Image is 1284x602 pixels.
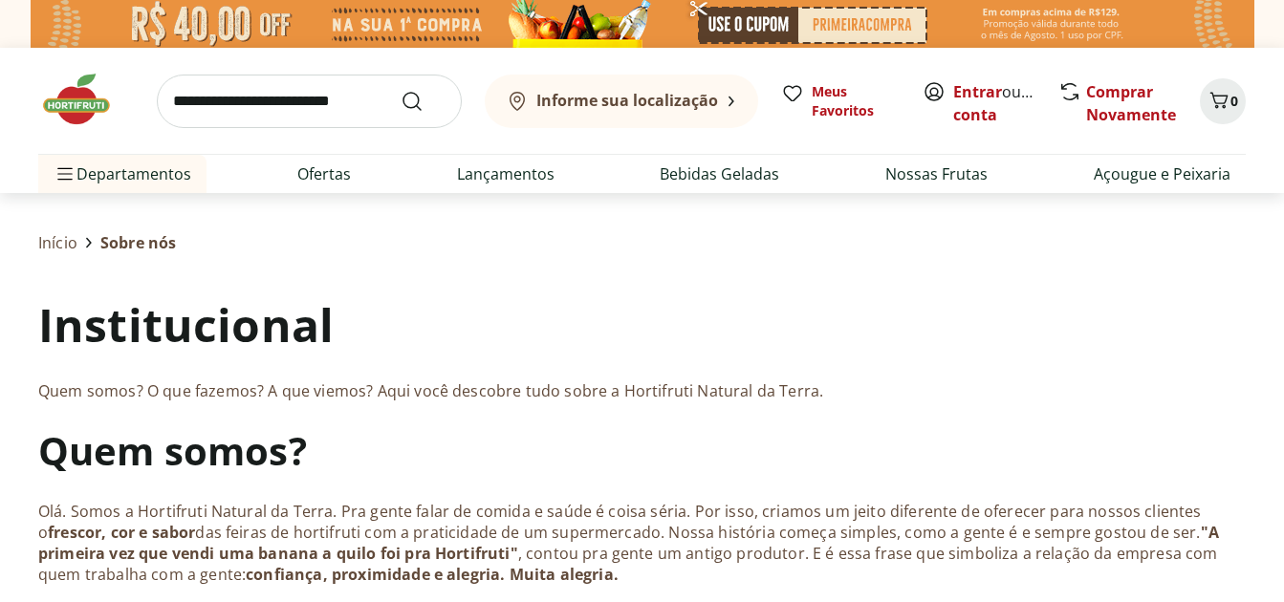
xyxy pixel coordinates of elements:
b: Informe sua localização [536,90,718,111]
a: Entrar [953,81,1002,102]
strong: confiança, proximidade e alegria. Muita alegria. [246,564,619,585]
h1: Institucional [38,292,1246,357]
a: Meus Favoritos [781,82,900,120]
input: search [157,75,462,128]
a: Bebidas Geladas [660,162,779,185]
button: Informe sua localização [485,75,758,128]
span: ou [953,80,1038,126]
a: Nossas Frutas [885,162,988,185]
button: Carrinho [1200,78,1246,124]
span: Meus Favoritos [812,82,900,120]
a: Ofertas [297,162,351,185]
button: Submit Search [401,90,446,113]
span: 0 [1230,92,1238,110]
a: Lançamentos [457,162,555,185]
p: Olá. Somos a Hortifruti Natural da Terra. Pra gente falar de comida e saúde é coisa séria. Por is... [38,501,1246,585]
a: Comprar Novamente [1086,81,1176,125]
h2: Quem somos? [38,424,1246,478]
button: Menu [54,151,76,197]
strong: frescor, cor e sabor [48,522,195,543]
span: Departamentos [54,151,191,197]
a: Criar conta [953,81,1058,125]
a: Início [38,235,77,250]
a: Açougue e Peixaria [1094,162,1230,185]
strong: "A primeira vez que vendi uma banana a quilo foi pra Hortifruti" [38,522,1219,564]
p: Quem somos? O que fazemos? A que viemos? Aqui você descobre tudo sobre a Hortifruti Natural da Te... [38,380,1246,401]
img: Hortifruti [38,71,134,128]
